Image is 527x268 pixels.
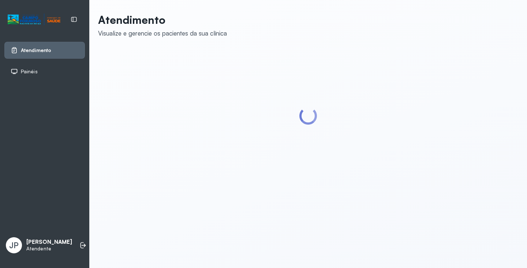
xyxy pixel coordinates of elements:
span: JP [9,241,19,250]
img: Logotipo do estabelecimento [8,14,60,26]
p: Atendimento [98,13,227,26]
span: Atendimento [21,47,51,54]
p: [PERSON_NAME] [26,239,72,246]
p: Atendente [26,246,72,252]
div: Visualize e gerencie os pacientes da sua clínica [98,29,227,37]
a: Atendimento [11,47,79,54]
span: Painéis [21,69,38,75]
